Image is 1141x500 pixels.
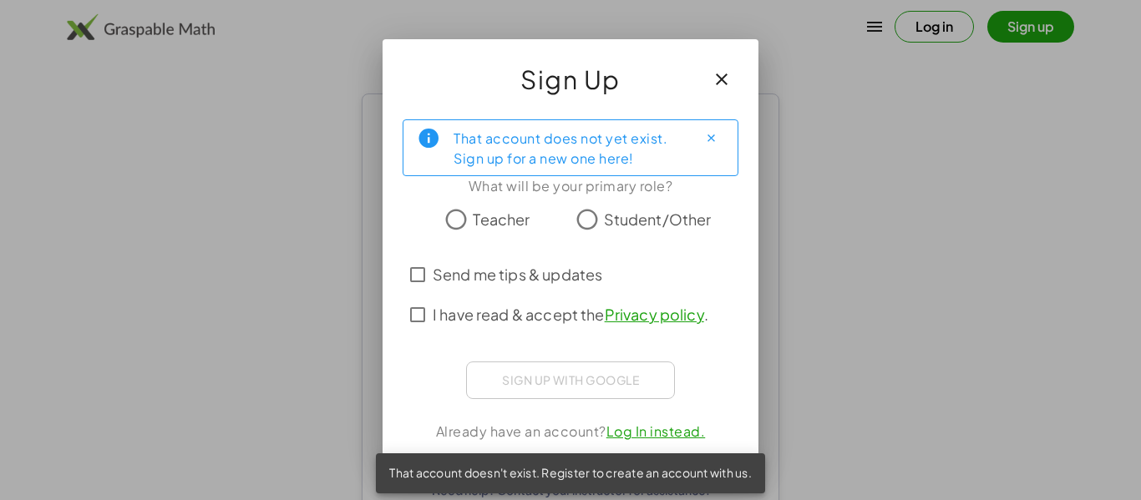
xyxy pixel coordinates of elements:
[376,453,765,493] div: That account doesn't exist. Register to create an account with us.
[433,263,602,285] span: Send me tips & updates
[520,59,621,99] span: Sign Up
[454,127,684,169] div: That account does not yet exist. Sign up for a new one here!
[473,208,530,230] span: Teacher
[403,422,738,442] div: Already have an account?
[604,208,712,230] span: Student/Other
[605,305,704,324] a: Privacy policy
[433,303,708,326] span: I have read & accept the .
[697,125,724,152] button: Close
[606,422,706,440] a: Log In instead.
[403,176,738,196] div: What will be your primary role?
